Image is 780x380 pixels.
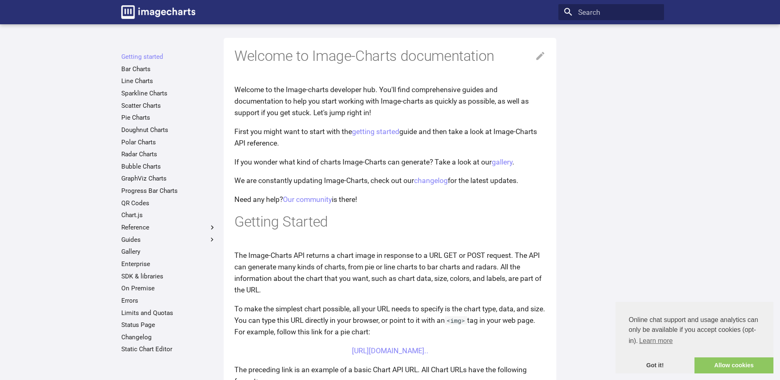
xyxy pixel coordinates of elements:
p: The Image-Charts API returns a chart image in response to a URL GET or POST request. The API can ... [234,250,546,296]
a: Image-Charts documentation [118,2,199,22]
p: First you might want to start with the guide and then take a look at Image-Charts API reference. [234,126,546,149]
a: Pie Charts [121,114,216,122]
a: Line Charts [121,77,216,85]
h1: Welcome to Image-Charts documentation [234,47,546,66]
h1: Getting Started [234,213,546,232]
a: Sparkline Charts [121,89,216,97]
span: Online chat support and usage analytics can only be available if you accept cookies (opt-in). [629,315,760,347]
a: Static Chart Editor [121,345,216,353]
a: gallery [492,158,512,166]
a: Bubble Charts [121,162,216,171]
a: Our community [283,195,332,204]
a: changelog [414,176,448,185]
p: We are constantly updating Image-Charts, check out our for the latest updates. [234,175,546,186]
div: cookieconsent [616,302,773,373]
a: allow cookies [694,357,773,374]
label: Reference [121,223,216,232]
a: Status Page [121,321,216,329]
a: getting started [352,127,399,136]
a: Doughnut Charts [121,126,216,134]
code: <img> [445,316,467,324]
a: dismiss cookie message [616,357,694,374]
a: Limits and Quotas [121,309,216,317]
a: Getting started [121,53,216,61]
a: learn more about cookies [638,335,674,347]
p: Need any help? is there! [234,194,546,205]
p: To make the simplest chart possible, all your URL needs to specify is the chart type, data, and s... [234,303,546,338]
a: Errors [121,297,216,305]
a: On Premise [121,284,216,292]
a: [URL][DOMAIN_NAME].. [352,347,428,355]
p: If you wonder what kind of charts Image-Charts can generate? Take a look at our . [234,156,546,168]
a: Bar Charts [121,65,216,73]
a: Progress Bar Charts [121,187,216,195]
label: Guides [121,236,216,244]
a: Enterprise [121,260,216,268]
input: Search [558,4,664,21]
p: Welcome to the Image-charts developer hub. You'll find comprehensive guides and documentation to ... [234,84,546,118]
a: Radar Charts [121,150,216,158]
a: QR Codes [121,199,216,207]
a: GraphViz Charts [121,174,216,183]
a: Changelog [121,333,216,341]
a: Chart.js [121,211,216,219]
a: Scatter Charts [121,102,216,110]
a: Polar Charts [121,138,216,146]
a: Gallery [121,248,216,256]
a: SDK & libraries [121,272,216,280]
img: logo [121,5,195,19]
